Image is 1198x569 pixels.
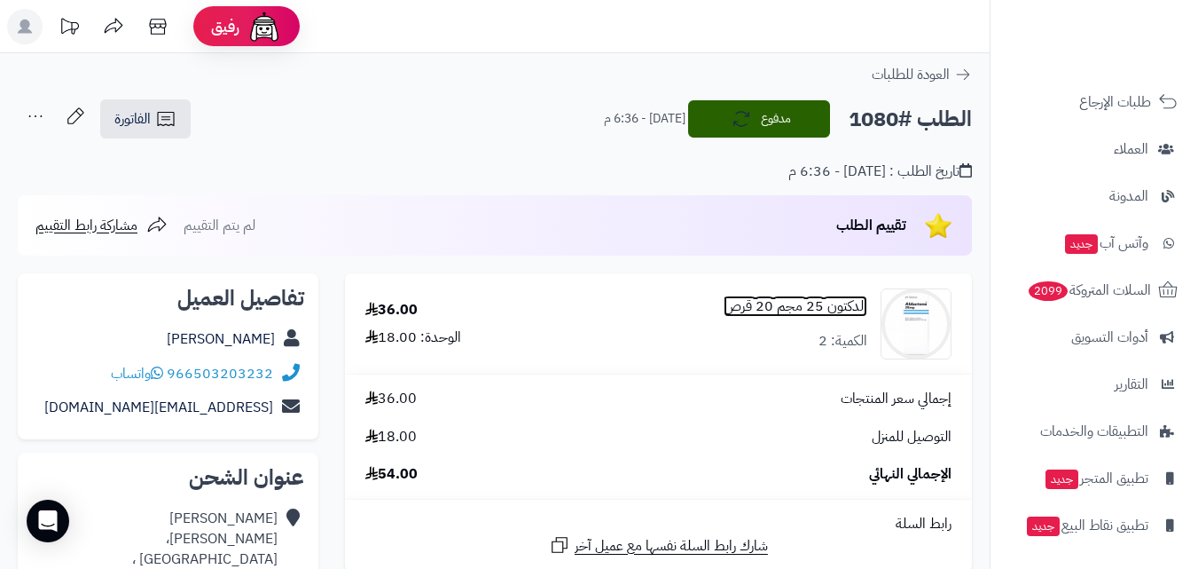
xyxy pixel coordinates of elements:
span: الفاتورة [114,108,151,130]
div: 36.00 [365,300,418,320]
span: جديد [1065,234,1098,254]
a: الدكتون 25 مجم 20 قرص [724,296,867,317]
span: العملاء [1114,137,1148,162]
a: 966503203232 [167,363,273,384]
a: وآتس آبجديد [1001,222,1187,265]
h2: تفاصيل العميل [32,288,304,309]
span: مشاركة رابط التقييم [35,215,137,236]
a: التطبيقات والخدمات [1001,410,1187,453]
span: وآتس آب [1063,231,1148,256]
a: طلبات الإرجاع [1001,81,1187,123]
span: المدونة [1109,184,1148,209]
button: مدفوع [688,100,830,138]
div: الكمية: 2 [818,331,867,352]
span: إجمالي سعر المنتجات [841,389,951,409]
a: أدوات التسويق [1001,316,1187,359]
span: جديد [1045,470,1078,489]
h2: عنوان الشحن [32,467,304,488]
a: العملاء [1001,128,1187,170]
span: 18.00 [365,427,417,447]
a: [PERSON_NAME] [167,328,275,350]
span: العودة للطلبات [872,64,950,85]
a: التقارير [1001,363,1187,406]
a: تطبيق نقاط البيعجديد [1001,504,1187,547]
span: طلبات الإرجاع [1079,90,1151,115]
span: 36.00 [365,389,417,409]
span: تطبيق نقاط البيع [1025,513,1148,538]
a: الفاتورة [100,99,191,138]
span: 2099 [1029,281,1068,301]
a: شارك رابط السلة نفسها مع عميل آخر [549,534,768,557]
span: أدوات التسويق [1071,325,1148,350]
span: شارك رابط السلة نفسها مع عميل آخر [575,536,768,557]
span: 54.00 [365,464,418,485]
div: رابط السلة [352,514,965,534]
span: التطبيقات والخدمات [1040,419,1148,444]
span: لم يتم التقييم [184,215,255,236]
div: Open Intercom Messenger [27,500,69,542]
a: تحديثات المنصة [47,9,91,49]
span: رفيق [211,16,239,37]
div: الوحدة: 18.00 [365,328,461,348]
a: مشاركة رابط التقييم [35,215,168,236]
span: التقارير [1115,372,1148,397]
a: السلات المتروكة2099 [1001,269,1187,312]
span: السلات المتروكة [1027,278,1151,303]
h2: الطلب #1080 [849,101,972,138]
span: جديد [1027,517,1060,536]
span: تطبيق المتجر [1044,466,1148,491]
span: تقييم الطلب [836,215,906,236]
a: واتساب [111,363,163,384]
img: 5370149095e8da5f20aec44cca19612aa797-90x90.jpg [881,288,951,360]
a: تطبيق المتجرجديد [1001,457,1187,500]
small: [DATE] - 6:36 م [604,110,685,128]
div: تاريخ الطلب : [DATE] - 6:36 م [788,162,972,182]
a: المدونة [1001,175,1187,217]
span: التوصيل للمنزل [872,427,951,447]
span: الإجمالي النهائي [869,464,951,485]
a: [EMAIL_ADDRESS][DOMAIN_NAME] [44,397,273,418]
a: العودة للطلبات [872,64,972,85]
img: ai-face.png [247,9,282,44]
